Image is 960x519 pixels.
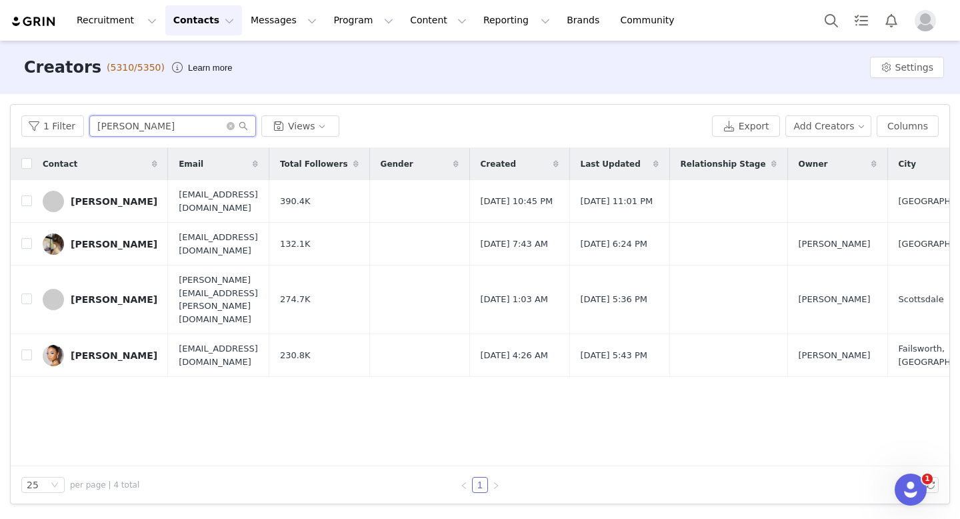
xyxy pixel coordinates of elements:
button: Profile [907,10,949,31]
button: Recruitment [69,5,165,35]
span: 1 [922,474,933,484]
li: Previous Page [456,477,472,493]
span: 390.4K [280,195,311,208]
div: [PERSON_NAME] [71,350,157,361]
button: Settings [870,57,944,78]
i: icon: search [239,121,248,131]
a: [PERSON_NAME] [43,289,157,310]
span: [EMAIL_ADDRESS][DOMAIN_NAME] [179,188,258,214]
img: c91f2bae-f5d0-46b2-847a-34b9a3f02e89.jpg [43,345,64,366]
img: 41947de0-85c1-42b9-b84f-78b2b21dd65e.jpg [43,233,64,255]
span: [DATE] 5:36 PM [581,293,647,306]
span: 230.8K [280,349,311,362]
button: Reporting [475,5,558,35]
button: Content [402,5,475,35]
li: Next Page [488,477,504,493]
i: icon: close-circle [227,122,235,130]
i: icon: down [51,481,59,490]
span: [PERSON_NAME] [799,237,871,251]
span: [DATE] 10:45 PM [481,195,553,208]
span: Last Updated [581,158,641,170]
button: Messages [243,5,325,35]
i: icon: left [460,482,468,490]
span: [EMAIL_ADDRESS][DOMAIN_NAME] [179,342,258,368]
span: [DATE] 5:43 PM [581,349,647,362]
span: [PERSON_NAME] [799,293,871,306]
span: Relationship Stage [681,158,766,170]
a: [PERSON_NAME] [43,345,157,366]
span: [EMAIL_ADDRESS][DOMAIN_NAME] [179,231,258,257]
div: [PERSON_NAME] [71,294,157,305]
a: Tasks [847,5,876,35]
li: 1 [472,477,488,493]
img: grin logo [11,15,57,28]
span: [DATE] 11:01 PM [581,195,653,208]
div: 25 [27,478,39,492]
span: City [899,158,916,170]
span: [DATE] 4:26 AM [481,349,549,362]
span: Total Followers [280,158,348,170]
span: [PERSON_NAME] [799,349,871,362]
span: Owner [799,158,828,170]
span: Contact [43,158,77,170]
div: Tooltip anchor [185,61,235,75]
span: Email [179,158,203,170]
div: [PERSON_NAME] [71,196,157,207]
a: [PERSON_NAME] [43,233,157,255]
a: Brands [559,5,611,35]
span: [DATE] 1:03 AM [481,293,549,306]
button: 1 Filter [21,115,84,137]
input: Search... [89,115,256,137]
h3: Creators [24,55,101,79]
a: [PERSON_NAME] [43,191,157,212]
button: Notifications [877,5,906,35]
a: Community [613,5,689,35]
button: Columns [877,115,939,137]
span: [PERSON_NAME][EMAIL_ADDRESS][PERSON_NAME][DOMAIN_NAME] [179,274,258,326]
button: Export [712,115,780,137]
span: Created [481,158,516,170]
span: per page | 4 total [70,479,139,491]
span: [DATE] 7:43 AM [481,237,549,251]
span: Gender [381,158,413,170]
i: icon: right [492,482,500,490]
span: 132.1K [280,237,311,251]
button: Views [261,115,339,137]
span: [DATE] 6:24 PM [581,237,647,251]
a: 1 [473,478,487,492]
button: Contacts [165,5,242,35]
img: placeholder-profile.jpg [915,10,936,31]
span: (5310/5350) [107,61,165,75]
iframe: Intercom live chat [895,474,927,506]
button: Program [325,5,401,35]
button: Add Creators [785,115,872,137]
button: Search [817,5,846,35]
span: 274.7K [280,293,311,306]
div: [PERSON_NAME] [71,239,157,249]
